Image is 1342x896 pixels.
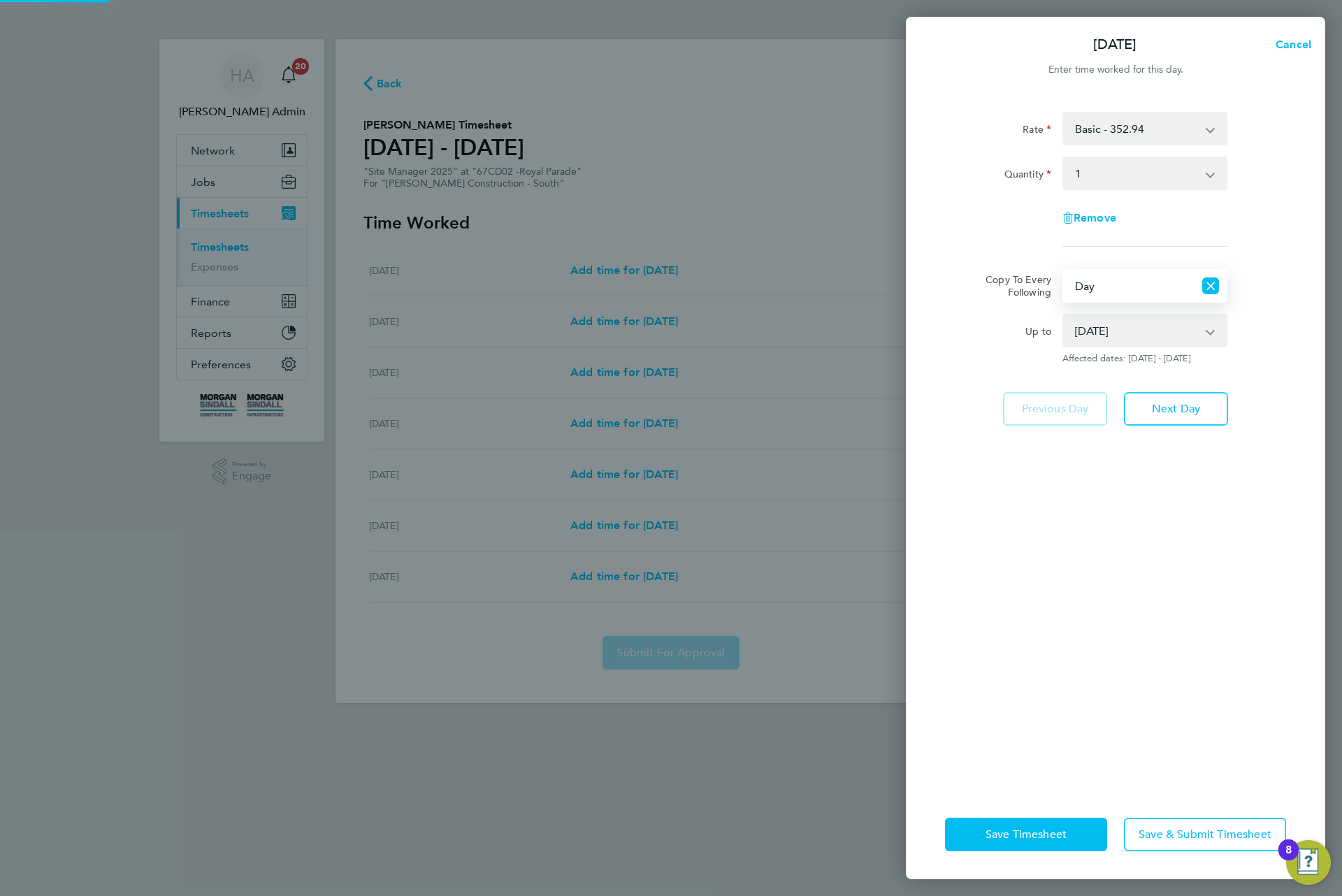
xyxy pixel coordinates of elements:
[1285,850,1292,868] div: 8
[1271,38,1311,51] span: Cancel
[1253,31,1325,59] button: Cancel
[986,828,1067,841] span: Save Timesheet
[1139,828,1271,841] span: Save & Submit Timesheet
[1023,123,1051,140] label: Rate
[1152,402,1200,416] span: Next Day
[1093,35,1137,55] p: [DATE]
[974,273,1051,298] label: Copy To Every Following
[1124,818,1286,851] button: Save & Submit Timesheet
[1062,212,1116,224] button: Remove
[1004,168,1051,185] label: Quantity
[1286,840,1331,885] button: Open Resource Center, 8 new notifications
[1202,270,1219,301] button: Reset selection
[945,818,1107,851] button: Save Timesheet
[1124,392,1228,426] button: Next Day
[1025,325,1051,342] label: Up to
[1062,353,1227,364] span: Affected dates: [DATE] - [DATE]
[1074,211,1116,224] span: Remove
[906,62,1325,78] div: Enter time worked for this day.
